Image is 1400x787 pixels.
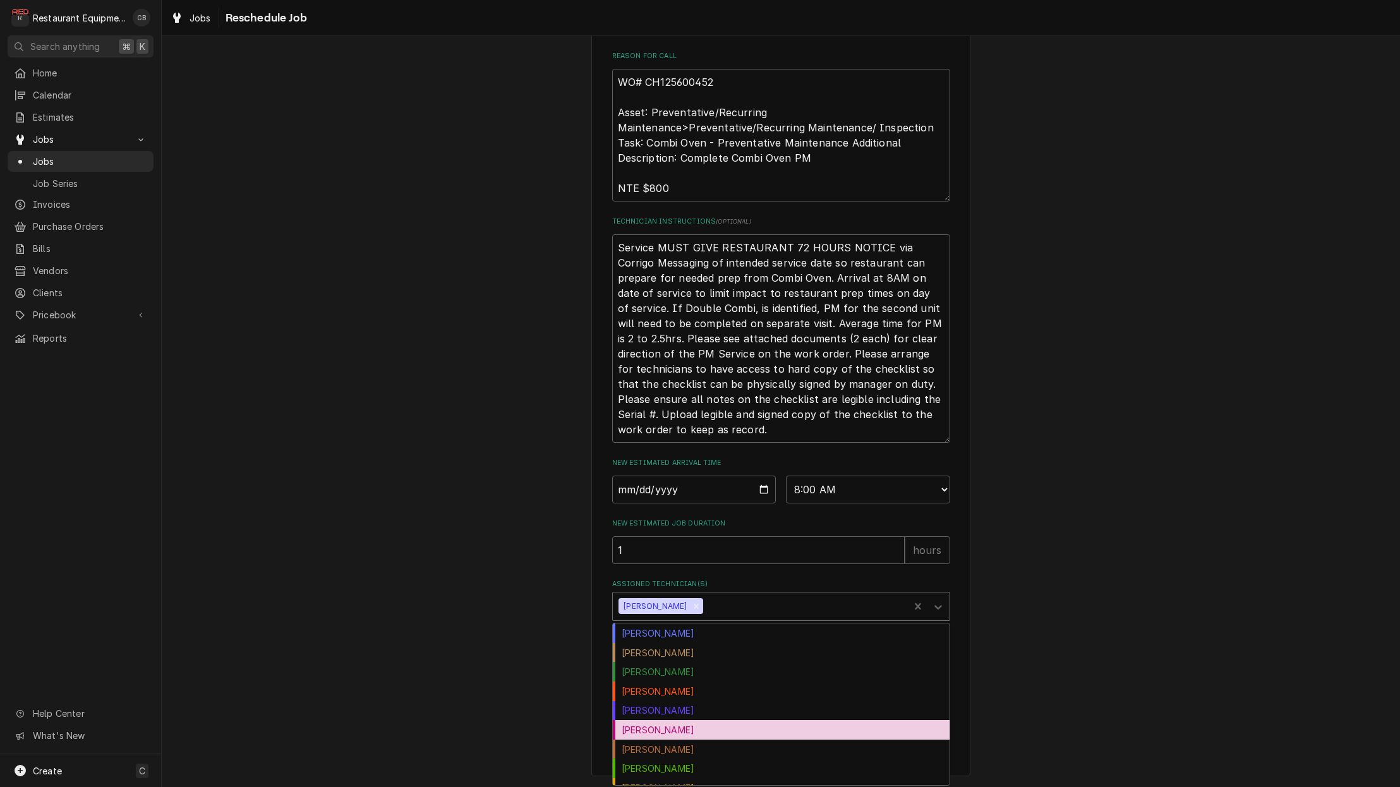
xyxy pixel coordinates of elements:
span: Home [33,66,147,80]
div: Remove Thomas Ross [689,598,703,615]
div: Assigned Technician(s) [612,579,950,620]
textarea: Service MUST GIVE RESTAURANT 72 HOURS NOTICE via Corrigo Messaging of intended service date so re... [612,234,950,443]
span: C [139,764,145,778]
span: Vendors [33,264,147,277]
textarea: WO# CH125600452 Asset: Preventative/Recurring Maintenance>Preventative/Recurring Maintenance/ Ins... [612,69,950,201]
div: hours [905,536,950,564]
div: New Estimated Arrival Time [612,458,950,503]
div: R [11,9,29,27]
span: What's New [33,729,146,742]
a: Go to Pricebook [8,304,154,325]
span: Calendar [33,88,147,102]
span: Purchase Orders [33,220,147,233]
a: Calendar [8,85,154,105]
span: Reschedule Job [222,9,307,27]
a: Bills [8,238,154,259]
span: ⌘ [122,40,131,53]
div: Gary Beaver's Avatar [133,9,150,27]
div: Technician Instructions [612,217,950,442]
label: New Estimated Arrival Time [612,458,950,468]
a: Go to Jobs [8,129,154,150]
label: Technician Instructions [612,217,950,227]
span: ( optional ) [716,218,751,225]
a: Jobs [8,151,154,172]
a: Job Series [8,173,154,194]
input: Date [612,476,776,503]
span: Help Center [33,707,146,720]
span: Pricebook [33,308,128,321]
span: Jobs [190,11,211,25]
div: GB [133,9,150,27]
div: [PERSON_NAME] [613,643,950,663]
div: [PERSON_NAME] [613,662,950,682]
span: Jobs [33,133,128,146]
div: [PERSON_NAME] [613,682,950,701]
div: [PERSON_NAME] [619,598,689,615]
span: Create [33,766,62,776]
span: Estimates [33,111,147,124]
select: Time Select [786,476,950,503]
span: K [140,40,145,53]
div: Reason For Call [612,51,950,201]
span: Search anything [30,40,100,53]
a: Home [8,63,154,83]
span: Clients [33,286,147,299]
div: Restaurant Equipment Diagnostics's Avatar [11,9,29,27]
a: Purchase Orders [8,216,154,237]
a: Reports [8,328,154,349]
div: Restaurant Equipment Diagnostics [33,11,126,25]
a: Go to What's New [8,725,154,746]
a: Clients [8,282,154,303]
label: Assigned Technician(s) [612,579,950,589]
a: Jobs [166,8,216,28]
div: New Estimated Job Duration [612,519,950,563]
span: Reports [33,332,147,345]
a: Go to Help Center [8,703,154,724]
div: [PERSON_NAME] [613,701,950,721]
a: Vendors [8,260,154,281]
span: Invoices [33,198,147,211]
div: [PERSON_NAME] [613,623,950,643]
a: Invoices [8,194,154,215]
span: Jobs [33,155,147,168]
div: [PERSON_NAME] [613,759,950,778]
label: New Estimated Job Duration [612,519,950,529]
span: Job Series [33,177,147,190]
div: [PERSON_NAME] [613,720,950,740]
div: [PERSON_NAME] [613,740,950,759]
label: Reason For Call [612,51,950,61]
span: Bills [33,242,147,255]
a: Estimates [8,107,154,128]
button: Search anything⌘K [8,35,154,57]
